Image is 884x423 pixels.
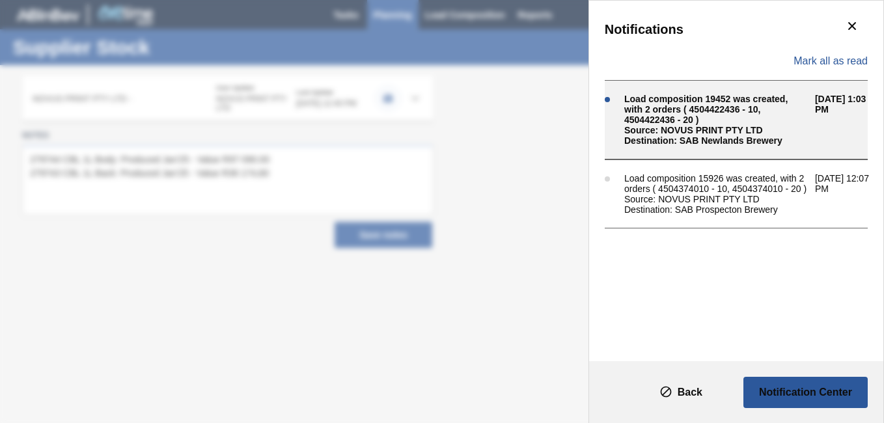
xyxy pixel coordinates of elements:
[624,194,808,204] div: Source: NOVUS PRINT PTY LTD
[815,173,881,215] span: [DATE] 12:07 PM
[624,125,808,135] div: Source: NOVUS PRINT PTY LTD
[624,204,808,215] div: Destination: SAB Prospecton Brewery
[624,135,808,146] div: Destination: SAB Newlands Brewery
[815,94,881,146] span: [DATE] 1:03 PM
[624,173,808,194] div: Load composition 15926 was created, with 2 orders ( 4504374010 - 10, 4504374010 - 20 )
[624,94,808,125] div: Load composition 19452 was created, with 2 orders ( 4504422436 - 10, 4504422436 - 20 )
[794,55,868,67] span: Mark all as read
